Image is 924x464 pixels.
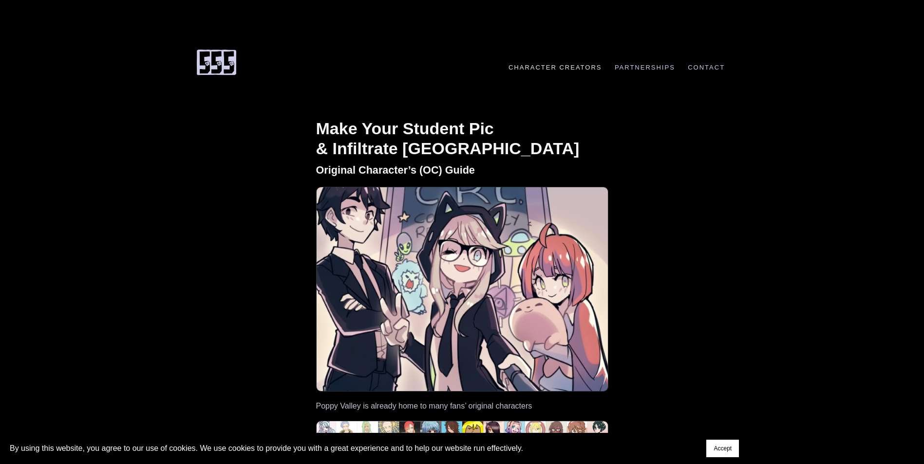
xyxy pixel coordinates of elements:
p: By using this website, you agree to our use of cookies. We use cookies to provide you with a grea... [10,442,523,455]
a: Character Creators [504,64,607,71]
a: Partnerships [610,64,680,71]
h1: Make Your Student Pic & Infiltrate [GEOGRAPHIC_DATA] [316,119,608,159]
a: 555 Comic [194,54,238,69]
button: Accept [706,440,739,457]
img: 555 Comic [194,49,238,76]
p: Poppy Valley is already home to many fans’ original characters [316,401,608,411]
span: Accept [714,445,732,452]
a: Contact [683,64,730,71]
h2: Original Character’s (OC) Guide [316,163,608,177]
